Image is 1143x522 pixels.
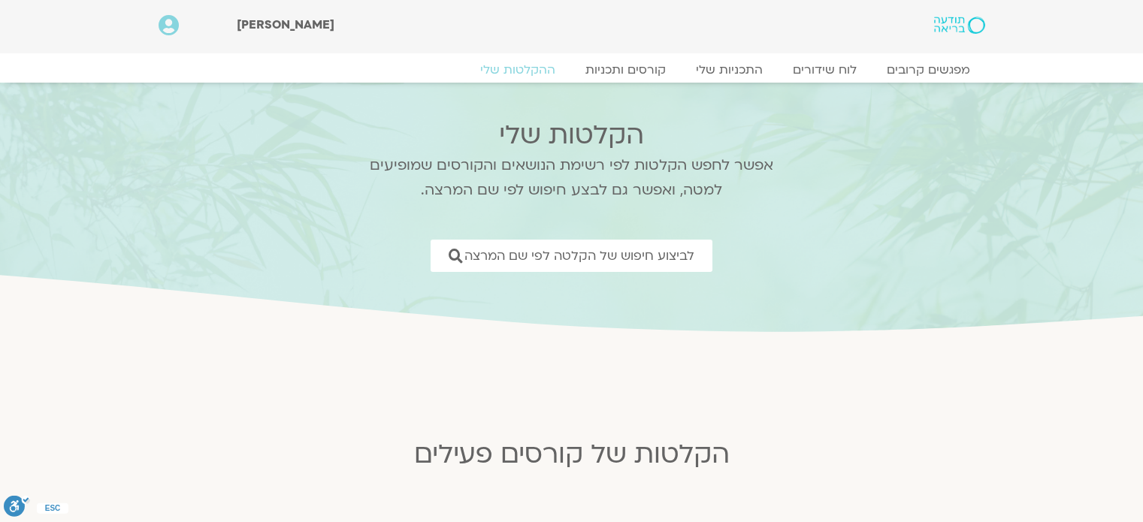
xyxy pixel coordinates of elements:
h2: הקלטות שלי [350,120,794,150]
a: לביצוע חיפוש של הקלטה לפי שם המרצה [431,240,712,272]
nav: Menu [159,62,985,77]
a: קורסים ותכניות [570,62,681,77]
a: התכניות שלי [681,62,778,77]
a: מפגשים קרובים [872,62,985,77]
a: ההקלטות שלי [465,62,570,77]
span: [PERSON_NAME] [237,17,334,33]
span: לביצוע חיפוש של הקלטה לפי שם המרצה [464,249,694,263]
a: לוח שידורים [778,62,872,77]
p: אפשר לחפש הקלטות לפי רשימת הנושאים והקורסים שמופיעים למטה, ואפשר גם לבצע חיפוש לפי שם המרצה. [350,153,794,203]
h2: הקלטות של קורסים פעילים [204,439,940,469]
